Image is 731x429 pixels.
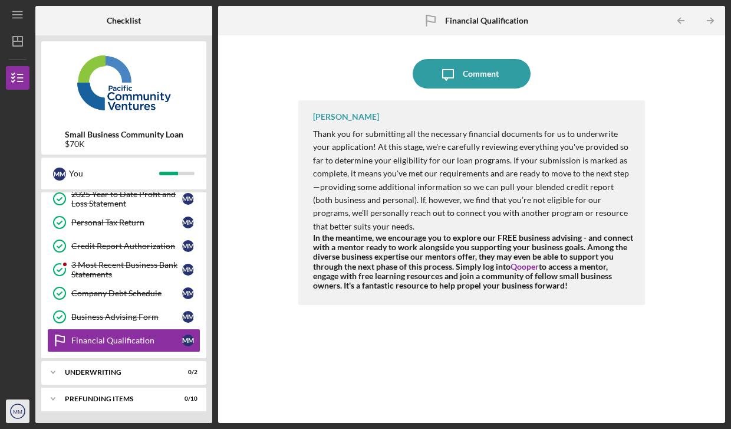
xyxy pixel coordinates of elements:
a: Qooper [511,261,539,271]
button: MM [6,399,29,423]
div: M M [182,240,194,252]
div: M M [53,168,66,181]
div: M M [182,264,194,276]
div: 0 / 2 [176,369,197,376]
b: Small Business Community Loan [65,130,183,139]
text: MM [13,408,22,415]
div: Business Advising Form [71,312,182,322]
p: Thank you for submitting all the necessary financial documents for us to underwrite your applicat... [313,127,633,233]
div: M M [182,311,194,323]
b: Checklist [107,16,141,25]
div: Prefunding Items [65,395,168,402]
div: $70K [65,139,183,149]
div: Financial Qualification [71,336,182,345]
a: Credit Report AuthorizationMM [47,234,200,258]
a: Company Debt ScheduleMM [47,281,200,305]
div: 3 Most Recent Business Bank Statements [71,260,182,279]
a: 3 Most Recent Business Bank StatementsMM [47,258,200,281]
div: 2025 Year to Date Profit and Loss Statement [71,189,182,208]
button: Comment [413,59,531,89]
div: Company Debt Schedule [71,289,182,298]
strong: In the meantime, we encourage you to explore our FREE business advising - and connect with a ment... [313,232,633,290]
a: Financial QualificationMM [47,329,200,352]
a: 2025 Year to Date Profit and Loss StatementMM [47,187,200,211]
div: Comment [463,59,499,89]
div: M M [182,193,194,205]
div: [PERSON_NAME] [313,112,379,122]
div: Personal Tax Return [71,218,182,227]
div: M M [182,287,194,299]
img: Product logo [41,47,206,118]
a: Business Advising FormMM [47,305,200,329]
a: Personal Tax ReturnMM [47,211,200,234]
div: M M [182,217,194,228]
div: Credit Report Authorization [71,241,182,251]
div: 0 / 10 [176,395,197,402]
div: M M [182,335,194,346]
div: Underwriting [65,369,168,376]
b: Financial Qualification [445,16,528,25]
div: You [69,163,159,184]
